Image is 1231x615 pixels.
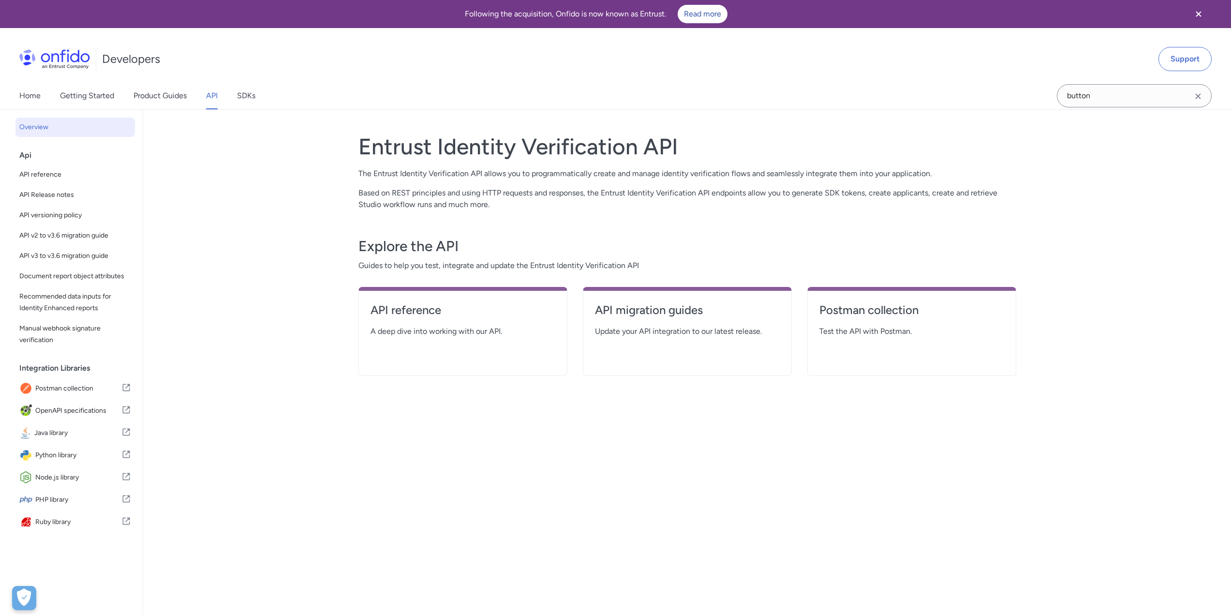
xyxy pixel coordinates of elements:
[206,82,218,109] a: API
[358,237,1016,256] h3: Explore the API
[19,449,35,462] img: IconPython library
[19,146,139,165] div: Api
[35,515,121,529] span: Ruby library
[15,445,135,466] a: IconPython libraryPython library
[19,471,35,484] img: IconNode.js library
[595,302,780,326] a: API migration guides
[15,267,135,286] a: Document report object attributes
[35,382,121,395] span: Postman collection
[19,323,131,346] span: Manual webhook signature verification
[19,169,131,180] span: API reference
[35,404,121,418] span: OpenAPI specifications
[1158,47,1212,71] a: Support
[15,185,135,205] a: API Release notes
[358,187,1016,210] p: Based on REST principles and using HTTP requests and responses, the Entrust Identity Verification...
[371,326,555,337] span: A deep dive into working with our API.
[15,319,135,350] a: Manual webhook signature verification
[19,230,131,241] span: API v2 to v3.6 migration guide
[35,493,121,507] span: PHP library
[15,378,135,399] a: IconPostman collectionPostman collection
[19,404,35,418] img: IconOpenAPI specifications
[1057,84,1212,107] input: Onfido search input field
[19,210,131,221] span: API versioning policy
[358,133,1016,160] h1: Entrust Identity Verification API
[819,326,1004,337] span: Test the API with Postman.
[15,511,135,533] a: IconRuby libraryRuby library
[19,359,139,378] div: Integration Libraries
[19,82,41,109] a: Home
[19,291,131,314] span: Recommended data inputs for Identity Enhanced reports
[60,82,114,109] a: Getting Started
[595,302,780,318] h4: API migration guides
[371,302,555,318] h4: API reference
[1181,2,1216,26] button: Close banner
[102,51,160,67] h1: Developers
[15,287,135,318] a: Recommended data inputs for Identity Enhanced reports
[15,165,135,184] a: API reference
[15,422,135,444] a: IconJava libraryJava library
[678,5,727,23] a: Read more
[358,168,1016,180] p: The Entrust Identity Verification API allows you to programmatically create and manage identity v...
[15,118,135,137] a: Overview
[19,270,131,282] span: Document report object attributes
[19,121,131,133] span: Overview
[133,82,187,109] a: Product Guides
[237,82,255,109] a: SDKs
[12,586,36,610] button: Abrir preferencias
[1192,90,1204,102] svg: Clear search field button
[371,302,555,326] a: API reference
[15,246,135,266] a: API v3 to v3.6 migration guide
[819,302,1004,326] a: Postman collection
[819,302,1004,318] h4: Postman collection
[34,426,121,440] span: Java library
[19,49,90,69] img: Onfido Logo
[595,326,780,337] span: Update your API integration to our latest release.
[15,400,135,421] a: IconOpenAPI specificationsOpenAPI specifications
[15,206,135,225] a: API versioning policy
[15,489,135,510] a: IconPHP libraryPHP library
[35,471,121,484] span: Node.js library
[19,189,131,201] span: API Release notes
[15,467,135,488] a: IconNode.js libraryNode.js library
[1193,8,1204,20] svg: Close banner
[358,260,1016,271] span: Guides to help you test, integrate and update the Entrust Identity Verification API
[12,586,36,610] div: Preferencias de cookies
[19,515,35,529] img: IconRuby library
[12,5,1181,23] div: Following the acquisition, Onfido is now known as Entrust.
[19,493,35,507] img: IconPHP library
[19,426,34,440] img: IconJava library
[35,449,121,462] span: Python library
[15,226,135,245] a: API v2 to v3.6 migration guide
[19,382,35,395] img: IconPostman collection
[19,250,131,262] span: API v3 to v3.6 migration guide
